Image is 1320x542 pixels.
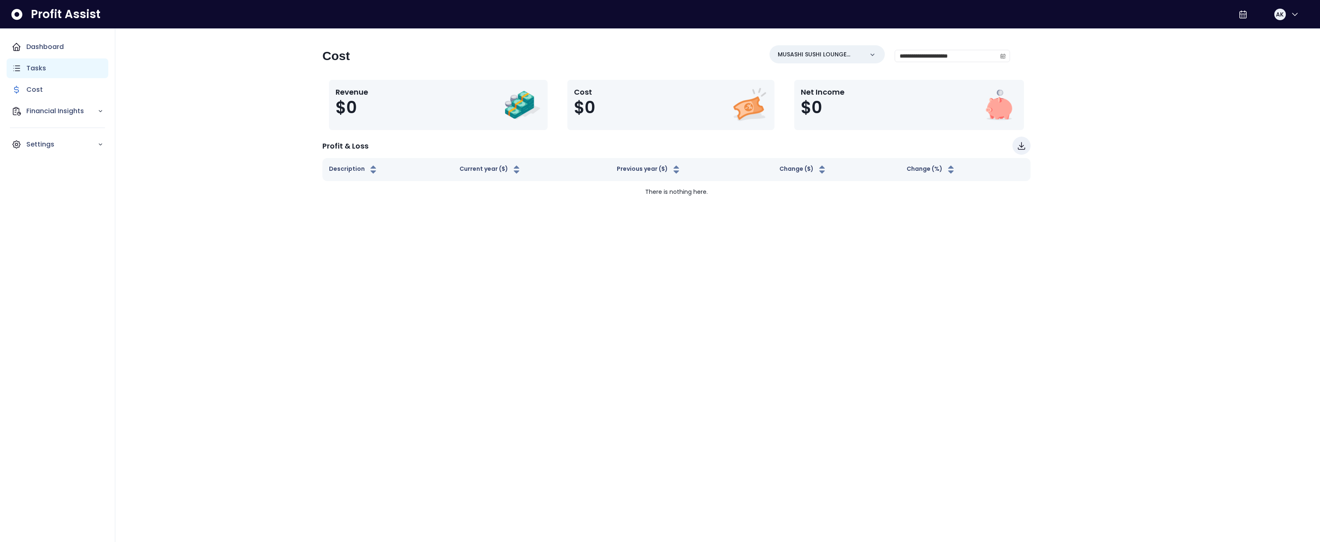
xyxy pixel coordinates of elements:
[322,49,350,63] h2: Cost
[801,98,822,117] span: $0
[26,106,98,116] p: Financial Insights
[31,7,100,22] span: Profit Assist
[980,86,1017,123] img: Net Income
[322,140,368,151] p: Profit & Loss
[459,165,522,174] button: Current year ($)
[1000,53,1006,59] svg: calendar
[504,86,541,123] img: Revenue
[779,165,827,174] button: Change ($)
[1276,10,1284,19] span: AK
[26,140,98,149] p: Settings
[329,165,378,174] button: Description
[1012,137,1031,155] button: Download
[574,86,595,98] p: Cost
[26,63,46,73] p: Tasks
[26,85,43,95] p: Cost
[574,98,595,117] span: $0
[322,181,1031,203] td: There is nothing here.
[26,42,64,52] p: Dashboard
[731,86,768,123] img: Cost
[617,165,681,174] button: Previous year ($)
[907,165,956,174] button: Change (%)
[336,86,368,98] p: Revenue
[336,98,357,117] span: $0
[778,50,863,59] p: MUSASHI SUSHI LOUNGE METROWEST
[801,86,844,98] p: Net Income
